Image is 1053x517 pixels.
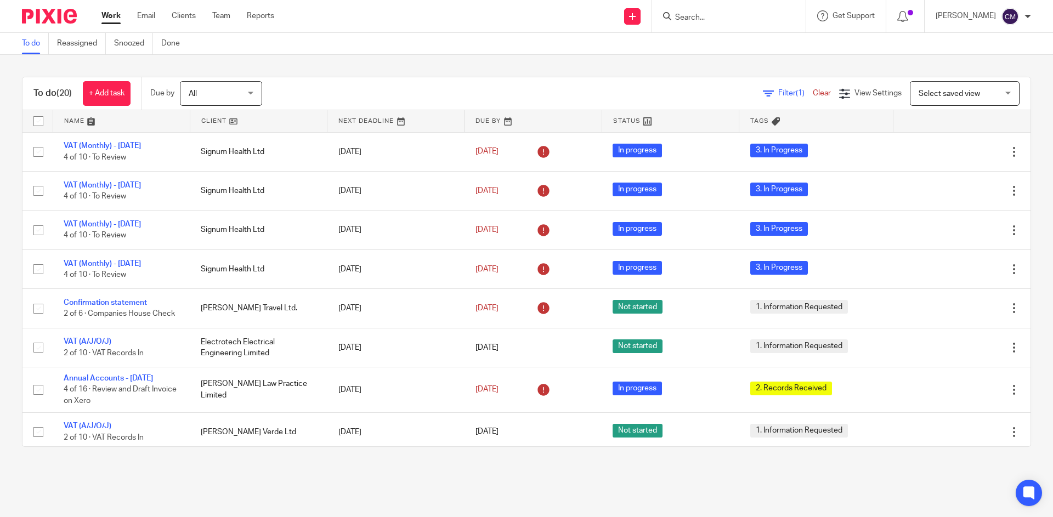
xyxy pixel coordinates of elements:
[57,33,106,54] a: Reassigned
[475,386,499,394] span: [DATE]
[212,10,230,21] a: Team
[64,422,111,430] a: VAT (A/J/O/J)
[796,89,805,97] span: (1)
[613,300,663,314] span: Not started
[64,299,147,306] a: Confirmation statement
[475,344,499,351] span: [DATE]
[22,9,77,24] img: Pixie
[190,171,327,210] td: Signum Health Ltd
[475,428,499,436] span: [DATE]
[64,271,126,279] span: 4 of 10 · To Review
[190,412,327,451] td: [PERSON_NAME] Verde Ltd
[613,339,663,353] span: Not started
[137,10,155,21] a: Email
[750,339,848,353] span: 1. Information Requested
[475,148,499,156] span: [DATE]
[475,187,499,195] span: [DATE]
[750,118,769,124] span: Tags
[56,89,72,98] span: (20)
[64,142,141,150] a: VAT (Monthly) - [DATE]
[190,367,327,412] td: [PERSON_NAME] Law Practice Limited
[64,434,144,441] span: 2 of 10 · VAT Records In
[189,90,197,98] span: All
[190,328,327,367] td: Electrotech Electrical Engineering Limited
[613,183,662,196] span: In progress
[833,12,875,20] span: Get Support
[150,88,174,99] p: Due by
[613,382,662,395] span: In progress
[327,367,465,412] td: [DATE]
[83,81,131,106] a: + Add task
[750,222,808,236] span: 3. In Progress
[327,132,465,171] td: [DATE]
[172,10,196,21] a: Clients
[327,211,465,249] td: [DATE]
[1001,8,1019,25] img: svg%3E
[674,13,773,23] input: Search
[64,192,126,200] span: 4 of 10 · To Review
[327,328,465,367] td: [DATE]
[750,183,808,196] span: 3. In Progress
[613,222,662,236] span: In progress
[64,232,126,240] span: 4 of 10 · To Review
[778,89,813,97] span: Filter
[327,249,465,288] td: [DATE]
[475,304,499,312] span: [DATE]
[64,260,141,268] a: VAT (Monthly) - [DATE]
[475,226,499,234] span: [DATE]
[750,261,808,275] span: 3. In Progress
[750,300,848,314] span: 1. Information Requested
[64,349,144,357] span: 2 of 10 · VAT Records In
[613,261,662,275] span: In progress
[919,90,980,98] span: Select saved view
[64,181,141,189] a: VAT (Monthly) - [DATE]
[613,424,663,438] span: Not started
[114,33,153,54] a: Snoozed
[64,154,126,161] span: 4 of 10 · To Review
[750,382,832,395] span: 2. Records Received
[936,10,996,21] p: [PERSON_NAME]
[813,89,831,97] a: Clear
[64,374,153,382] a: Annual Accounts - [DATE]
[750,144,808,157] span: 3. In Progress
[22,33,49,54] a: To do
[190,211,327,249] td: Signum Health Ltd
[64,338,111,345] a: VAT (A/J/O/J)
[854,89,902,97] span: View Settings
[190,132,327,171] td: Signum Health Ltd
[64,220,141,228] a: VAT (Monthly) - [DATE]
[33,88,72,99] h1: To do
[190,249,327,288] td: Signum Health Ltd
[64,386,177,405] span: 4 of 16 · Review and Draft Invoice on Xero
[327,289,465,328] td: [DATE]
[101,10,121,21] a: Work
[327,171,465,210] td: [DATE]
[327,412,465,451] td: [DATE]
[475,265,499,273] span: [DATE]
[247,10,274,21] a: Reports
[190,289,327,328] td: [PERSON_NAME] Travel Ltd.
[64,310,175,318] span: 2 of 6 · Companies House Check
[161,33,188,54] a: Done
[613,144,662,157] span: In progress
[750,424,848,438] span: 1. Information Requested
